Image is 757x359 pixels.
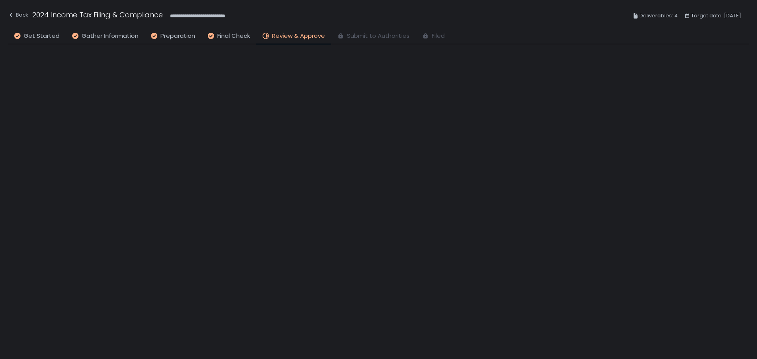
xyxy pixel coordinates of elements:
[32,9,163,20] h1: 2024 Income Tax Filing & Compliance
[217,32,250,41] span: Final Check
[8,10,28,20] div: Back
[272,32,325,41] span: Review & Approve
[347,32,410,41] span: Submit to Authorities
[691,11,741,20] span: Target date: [DATE]
[82,32,138,41] span: Gather Information
[432,32,445,41] span: Filed
[24,32,60,41] span: Get Started
[8,9,28,22] button: Back
[160,32,195,41] span: Preparation
[640,11,678,20] span: Deliverables: 4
